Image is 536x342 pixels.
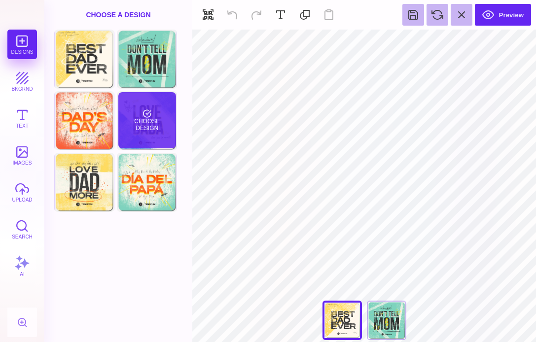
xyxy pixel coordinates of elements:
[7,214,37,244] button: Search
[7,103,37,133] button: Text
[7,177,37,207] button: upload
[475,4,531,26] button: Preview
[7,251,37,281] button: AI
[7,140,37,170] button: images
[7,67,37,96] button: bkgrnd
